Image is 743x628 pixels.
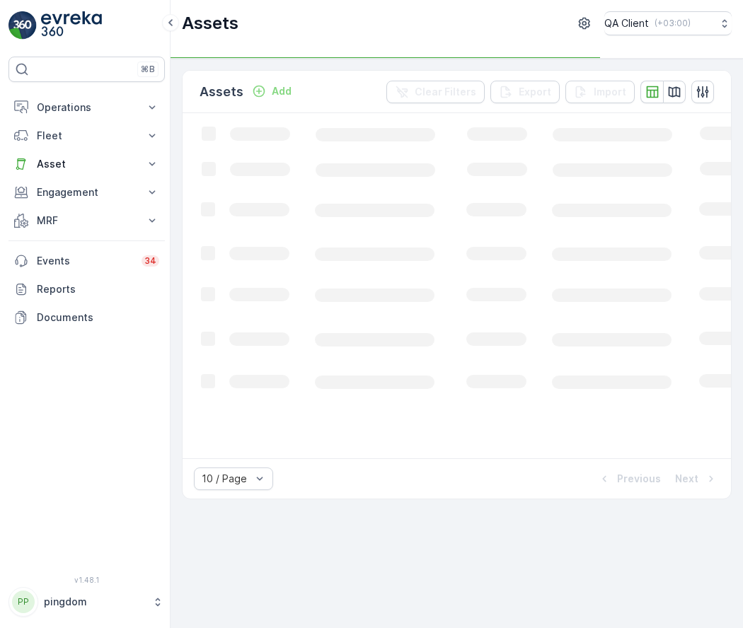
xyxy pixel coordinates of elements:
button: Export [490,81,560,103]
a: Documents [8,303,165,332]
p: Import [594,85,626,99]
p: Asset [37,157,137,171]
p: Add [272,84,292,98]
button: PPpingdom [8,587,165,617]
p: Documents [37,310,159,325]
p: Events [37,254,133,268]
span: v 1.48.1 [8,576,165,584]
p: 34 [144,255,156,267]
p: MRF [37,214,137,228]
a: Reports [8,275,165,303]
button: MRF [8,207,165,235]
p: QA Client [604,16,649,30]
button: Add [246,83,297,100]
p: Clear Filters [415,85,476,99]
img: logo_light-DOdMpM7g.png [41,11,102,40]
img: logo [8,11,37,40]
button: Import [565,81,635,103]
button: QA Client(+03:00) [604,11,732,35]
p: pingdom [44,595,145,609]
p: Assets [182,12,238,35]
p: Fleet [37,129,137,143]
button: Asset [8,150,165,178]
p: Operations [37,100,137,115]
a: Events34 [8,247,165,275]
button: Previous [596,470,662,487]
p: Engagement [37,185,137,199]
button: Fleet [8,122,165,150]
button: Operations [8,93,165,122]
button: Clear Filters [386,81,485,103]
button: Engagement [8,178,165,207]
p: Assets [200,82,243,102]
p: Reports [37,282,159,296]
p: Export [519,85,551,99]
p: ⌘B [141,64,155,75]
button: Next [674,470,720,487]
p: Next [675,472,698,486]
p: ( +03:00 ) [655,18,691,29]
p: Previous [617,472,661,486]
div: PP [12,591,35,613]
